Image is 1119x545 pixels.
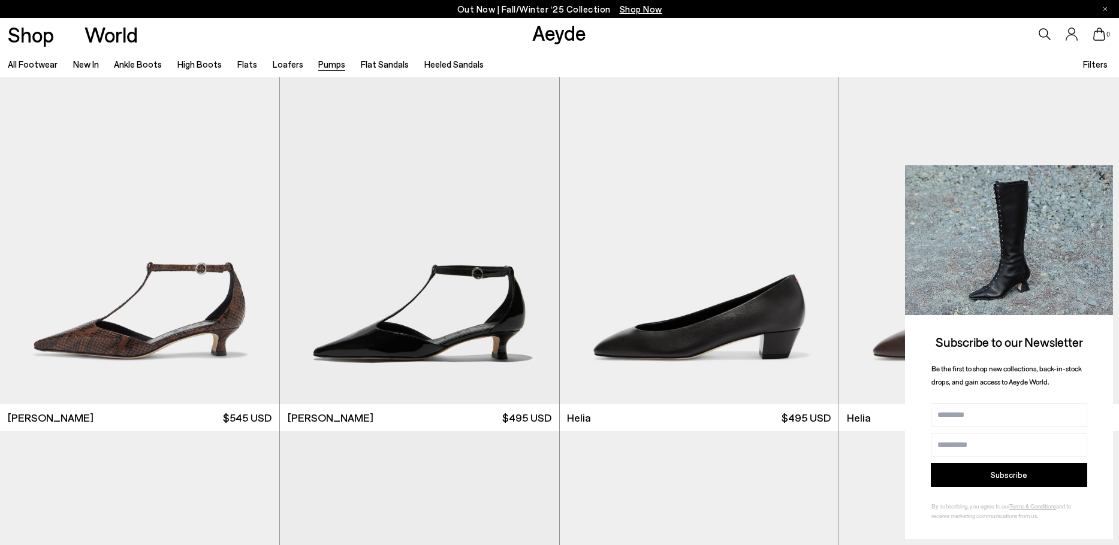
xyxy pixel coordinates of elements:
a: Next slide Previous slide [560,54,839,404]
a: Pumps [318,59,345,69]
span: Be the first to shop new collections, back-in-stock drops, and gain access to Aeyde World. [931,364,1082,386]
a: 0 [1093,28,1105,41]
a: All Footwear [8,59,58,69]
p: Out Now | Fall/Winter ‘25 Collection [457,2,662,17]
img: Helia Low-Cut Pumps [560,54,839,404]
img: Liz T-Bar Pumps [280,54,559,404]
span: [PERSON_NAME] [8,410,93,425]
img: Helia Low-Cut Pumps [839,54,1119,404]
img: 2a6287a1333c9a56320fd6e7b3c4a9a9.jpg [905,165,1113,315]
a: Flats [237,59,257,69]
div: 1 / 6 [560,54,839,404]
a: World [85,24,138,45]
span: [PERSON_NAME] [288,410,373,425]
a: Ankle Boots [114,59,162,69]
span: Subscribe to our Newsletter [936,334,1083,349]
a: Aeyde [532,20,586,45]
a: Helia $495 USD [560,404,839,431]
span: $545 USD [223,410,272,425]
span: Helia [847,410,871,425]
span: Helia [567,410,591,425]
a: Heeled Sandals [424,59,484,69]
a: Loafers [273,59,303,69]
a: Terms & Conditions [1009,502,1056,510]
span: By subscribing, you agree to our [931,502,1009,510]
div: 1 / 6 [839,54,1119,404]
a: New In [73,59,99,69]
a: High Boots [177,59,222,69]
a: Flat Sandals [361,59,409,69]
span: $495 USD [782,410,831,425]
span: $495 USD [502,410,551,425]
a: [PERSON_NAME] $495 USD [280,404,559,431]
button: Subscribe [931,463,1087,487]
span: 0 [1105,31,1111,38]
span: Filters [1083,59,1108,69]
span: Navigate to /collections/new-in [620,4,662,14]
a: Next slide Previous slide [839,54,1119,404]
a: Helia $495 USD [839,404,1119,431]
a: Shop [8,24,54,45]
